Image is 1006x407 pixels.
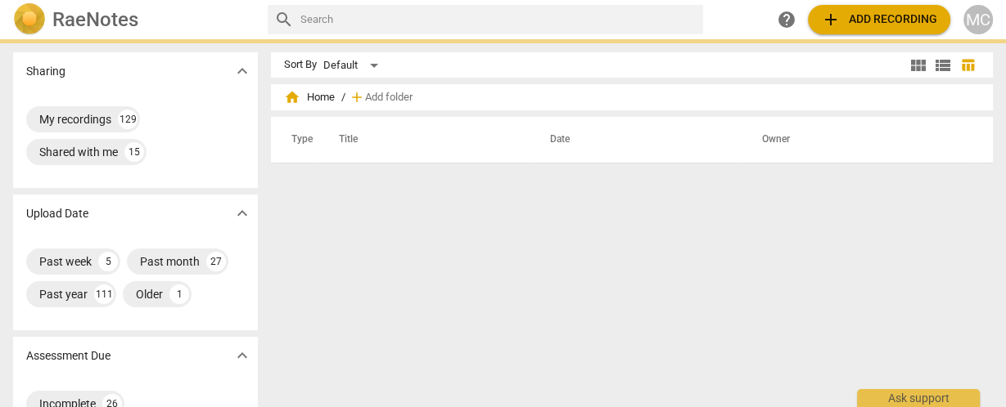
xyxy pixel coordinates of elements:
[742,117,976,163] th: Owner
[98,252,118,271] div: 5
[206,252,226,271] div: 27
[349,89,365,105] span: add
[931,53,955,78] button: List view
[284,89,335,105] span: Home
[39,253,92,270] div: Past week
[777,10,796,29] span: help
[94,284,114,304] div: 111
[365,92,413,104] span: Add folder
[232,203,252,223] span: expand_more
[909,56,928,75] span: view_module
[13,3,255,36] a: LogoRaeNotes
[136,286,163,302] div: Older
[232,346,252,365] span: expand_more
[230,343,255,368] button: Show more
[278,117,319,163] th: Type
[232,61,252,81] span: expand_more
[124,142,144,162] div: 15
[169,284,189,304] div: 1
[341,92,345,104] span: /
[284,89,300,105] span: home
[323,52,384,78] div: Default
[39,144,118,160] div: Shared with me
[319,117,530,163] th: Title
[140,253,200,270] div: Past month
[118,110,138,129] div: 129
[52,8,138,31] h2: RaeNotes
[808,5,950,34] button: Upload
[772,5,801,34] a: Help
[960,57,976,73] span: table_chart
[26,347,111,365] p: Assessment Due
[955,53,980,78] button: Table view
[821,10,937,29] span: Add recording
[906,53,931,78] button: Tile view
[26,63,65,80] p: Sharing
[274,10,294,29] span: search
[284,59,317,71] div: Sort By
[857,389,980,407] div: Ask support
[933,56,953,75] span: view_list
[13,3,46,36] img: Logo
[230,201,255,226] button: Show more
[821,10,841,29] span: add
[963,5,993,34] button: MC
[26,205,88,222] p: Upload Date
[39,111,111,127] div: My recordings
[39,286,88,302] div: Past year
[530,117,743,163] th: Date
[300,7,697,33] input: Search
[230,59,255,83] button: Show more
